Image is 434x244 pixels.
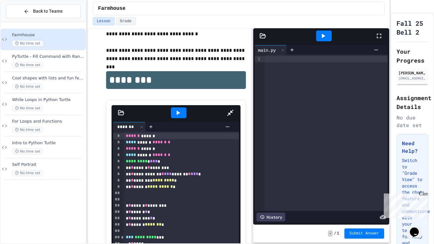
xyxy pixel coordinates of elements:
div: 1 [255,56,261,62]
span: / [334,231,336,236]
span: 1 [337,231,339,236]
h1: Fall 25 Bell 2 [397,19,428,37]
div: Chat with us now!Close [3,3,44,40]
button: Lesson [93,17,115,25]
h2: Your Progress [397,47,428,65]
span: Back to Teams [33,8,63,15]
span: No time set [12,127,43,133]
span: No time set [12,40,43,46]
span: No time set [12,62,43,68]
h3: Need Help? [402,139,423,155]
iframe: chat widget [381,191,428,218]
span: No time set [12,148,43,154]
button: Grade [116,17,136,25]
h2: Assignment Details [397,93,428,111]
span: - [328,230,333,237]
div: main.py [255,47,279,53]
span: No time set [12,105,43,111]
span: For Loops and Functions [12,119,85,124]
span: No time set [12,170,43,176]
span: No time set [12,84,43,90]
span: Cool shapes with lists and fun features [12,76,85,81]
iframe: chat widget [407,219,428,238]
div: No due date set [397,114,428,129]
span: Farmhouse [98,5,125,12]
div: [EMAIL_ADDRESS][DOMAIN_NAME] [398,76,426,81]
span: Submit Answer [349,231,379,236]
div: main.py [255,45,287,55]
span: Self Portrait [12,162,85,167]
span: While Loops in Python Turtle [12,97,85,103]
span: Intro to Python Turtle [12,140,85,146]
div: History [256,213,285,221]
span: Farmhouse [12,32,85,38]
button: Submit Answer [344,228,384,239]
span: PyTurtle - Fill Command with Random Number Generator [12,54,85,59]
button: Back to Teams [6,4,81,18]
div: [PERSON_NAME] [398,70,426,76]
